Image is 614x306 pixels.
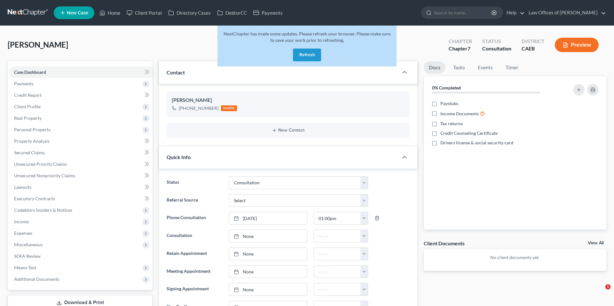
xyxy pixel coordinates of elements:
[14,92,42,98] span: Credit Report
[224,31,390,43] span: NextChapter has made some updates. Please refresh your browser. Please make sure to save your wor...
[229,248,307,260] a: None
[440,100,458,107] span: Paystubs
[314,248,360,260] input: -- : --
[9,193,153,204] a: Executory Contracts
[14,115,42,121] span: Real Property
[555,38,599,52] button: Preview
[221,105,237,111] div: mobile
[163,248,226,260] label: Retain Appointment
[67,11,88,15] span: New Case
[440,140,513,146] span: Drivers license & social security card
[163,212,226,225] label: Phone Consultation
[503,7,525,19] a: Help
[14,207,72,213] span: Codebtors Insiders & Notices
[293,49,321,61] button: Refresh
[163,283,226,296] label: Signing Appointment
[14,265,36,270] span: Means Test
[14,81,34,86] span: Payments
[229,266,307,278] a: None
[525,7,606,19] a: Law Offices of [PERSON_NAME]
[172,96,405,104] div: [PERSON_NAME]
[163,176,226,189] label: Status
[214,7,250,19] a: DebtorCC
[429,254,601,261] p: No client documents yet.
[14,184,31,190] span: Lawsuits
[424,240,465,247] div: Client Documents
[9,170,153,181] a: Unsecured Nonpriority Claims
[14,69,46,75] span: Case Dashboard
[14,230,32,236] span: Expenses
[522,38,545,45] div: District
[9,250,153,262] a: SOFA Review
[314,266,360,278] input: -- : --
[432,85,461,90] strong: 0% Completed
[9,158,153,170] a: Unsecured Priority Claims
[500,61,523,74] a: Timer
[482,45,511,52] div: Consultation
[592,284,608,300] iframe: Intercom live chat
[314,230,360,242] input: -- : --
[314,283,360,295] input: -- : --
[167,69,185,75] span: Contact
[424,61,445,74] a: Docs
[167,154,191,160] span: Quick Info
[440,130,498,136] span: Credit Counseling Certificate
[449,45,472,52] div: Chapter
[440,111,479,117] span: Income Documents
[123,7,165,19] a: Client Portal
[9,147,153,158] a: Secured Claims
[314,212,360,224] input: -- : --
[440,120,463,127] span: Tax returns
[163,194,226,207] label: Referral Source
[14,242,43,247] span: Miscellaneous
[163,265,226,278] label: Meeting Appointment
[473,61,498,74] a: Events
[14,150,45,155] span: Secured Claims
[96,7,123,19] a: Home
[8,40,68,49] span: [PERSON_NAME]
[14,104,41,109] span: Client Profile
[14,253,41,259] span: SOFA Review
[14,127,51,132] span: Personal Property
[448,61,470,74] a: Tasks
[179,105,218,111] div: [PHONE_NUMBER]
[468,45,470,51] span: 7
[522,45,545,52] div: CAEB
[229,212,307,224] a: [DATE]
[229,283,307,295] a: None
[9,66,153,78] a: Case Dashboard
[250,7,286,19] a: Payments
[9,89,153,101] a: Credit Report
[434,7,492,19] input: Search by name...
[14,196,55,201] span: Executory Contracts
[163,230,226,242] label: Consultation
[605,284,610,289] span: 1
[482,38,511,45] div: Status
[14,161,67,167] span: Unsecured Priority Claims
[9,135,153,147] a: Property Analysis
[449,38,472,45] div: Chapter
[588,241,604,245] a: View All
[165,7,214,19] a: Directory Cases
[14,276,59,282] span: Additional Documents
[14,219,29,224] span: Income
[172,128,405,133] button: New Contact
[14,173,75,178] span: Unsecured Nonpriority Claims
[9,181,153,193] a: Lawsuits
[229,230,307,242] a: None
[14,138,50,144] span: Property Analysis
